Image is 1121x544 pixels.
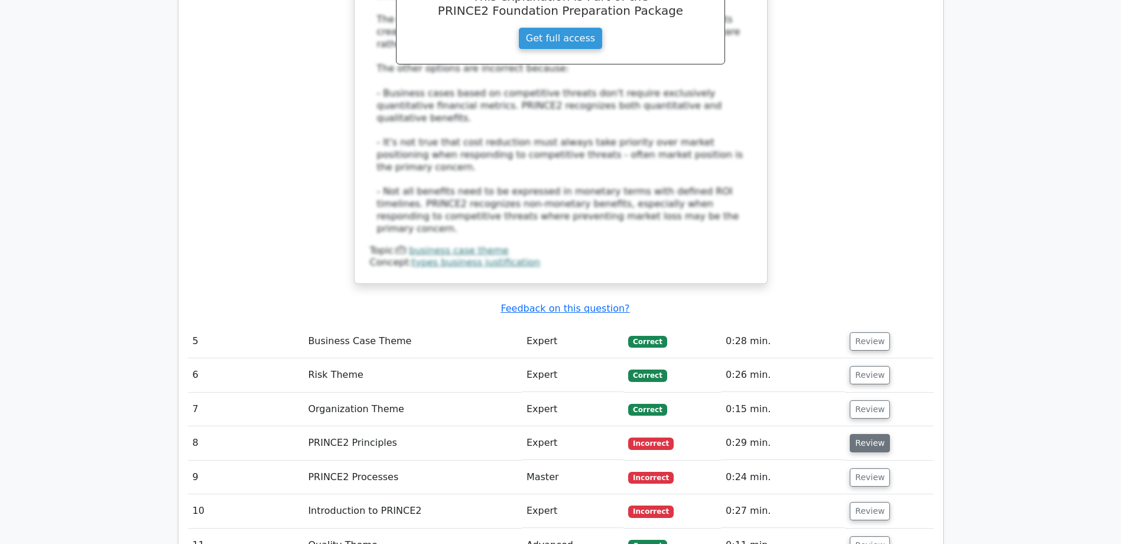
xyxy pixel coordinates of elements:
[721,358,845,392] td: 0:26 min.
[628,472,674,484] span: Incorrect
[721,461,845,494] td: 0:24 min.
[850,332,890,351] button: Review
[850,434,890,452] button: Review
[303,358,522,392] td: Risk Theme
[721,494,845,528] td: 0:27 min.
[628,506,674,517] span: Incorrect
[850,400,890,419] button: Review
[628,438,674,449] span: Incorrect
[522,358,623,392] td: Expert
[628,336,667,348] span: Correct
[501,303,629,314] a: Feedback on this question?
[188,325,304,358] td: 5
[303,325,522,358] td: Business Case Theme
[188,426,304,460] td: 8
[188,494,304,528] td: 10
[303,426,522,460] td: PRINCE2 Principles
[628,370,667,381] span: Correct
[628,404,667,416] span: Correct
[303,461,522,494] td: PRINCE2 Processes
[370,257,752,269] div: Concept:
[850,366,890,384] button: Review
[303,393,522,426] td: Organization Theme
[188,358,304,392] td: 6
[303,494,522,528] td: Introduction to PRINCE2
[522,494,623,528] td: Expert
[850,502,890,520] button: Review
[721,426,845,460] td: 0:29 min.
[412,257,540,268] a: types business justification
[370,245,752,257] div: Topic:
[188,461,304,494] td: 9
[721,393,845,426] td: 0:15 min.
[522,393,623,426] td: Expert
[522,325,623,358] td: Expert
[518,27,603,50] a: Get full access
[522,426,623,460] td: Expert
[522,461,623,494] td: Master
[721,325,845,358] td: 0:28 min.
[850,468,890,487] button: Review
[409,245,508,256] a: business case theme
[188,393,304,426] td: 7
